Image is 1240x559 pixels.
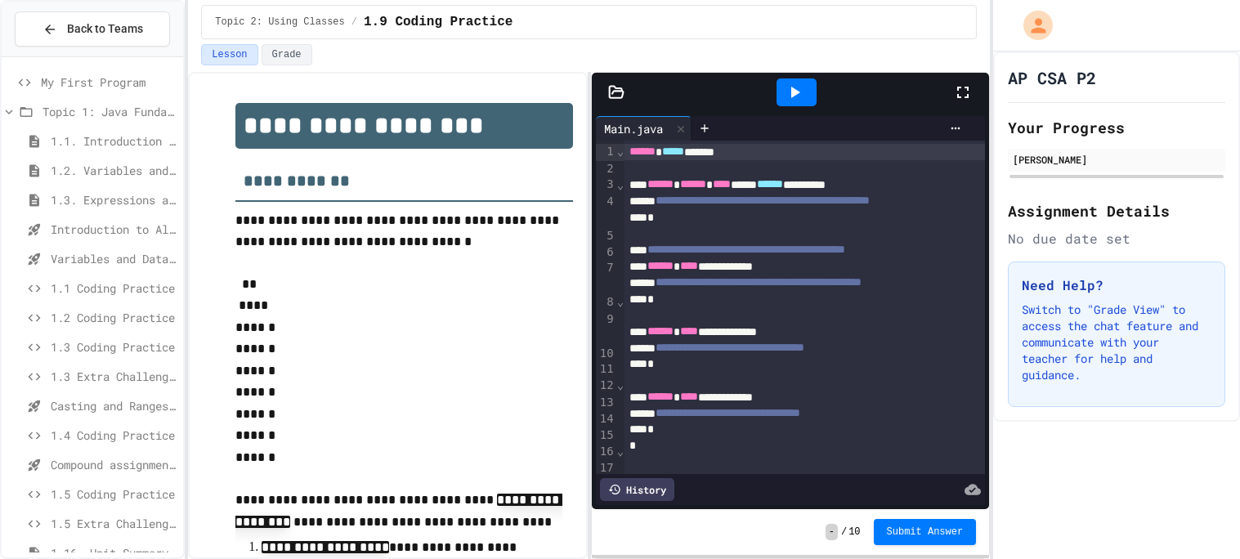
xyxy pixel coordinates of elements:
[596,228,616,244] div: 5
[596,244,616,261] div: 6
[596,120,671,137] div: Main.java
[51,397,177,414] span: Casting and Ranges of variables - Quiz
[51,250,177,267] span: Variables and Data Types - Quiz
[51,338,177,356] span: 1.3 Coding Practice
[596,346,616,362] div: 10
[1008,229,1225,248] div: No due date set
[616,145,624,158] span: Fold line
[596,311,616,346] div: 9
[848,525,860,539] span: 10
[51,191,177,208] span: 1.3. Expressions and Output [New]
[596,116,692,141] div: Main.java
[600,478,674,501] div: History
[596,444,616,461] div: 16
[1008,116,1225,139] h2: Your Progress
[51,427,177,444] span: 1.4 Coding Practice
[1006,7,1057,44] div: My Account
[1008,66,1096,89] h1: AP CSA P2
[596,260,616,294] div: 7
[596,144,616,161] div: 1
[51,456,177,473] span: Compound assignment operators - Quiz
[1022,302,1211,383] p: Switch to "Grade View" to access the chat feature and communicate with your teacher for help and ...
[51,515,177,532] span: 1.5 Extra Challenge Problem
[826,524,838,540] span: -
[51,162,177,179] span: 1.2. Variables and Data Types
[51,485,177,503] span: 1.5 Coding Practice
[1008,199,1225,222] h2: Assignment Details
[596,194,616,228] div: 4
[596,460,616,477] div: 17
[596,361,616,378] div: 11
[67,20,143,38] span: Back to Teams
[616,295,624,308] span: Fold line
[596,427,616,444] div: 15
[51,221,177,238] span: Introduction to Algorithms, Programming, and Compilers
[351,16,357,29] span: /
[41,74,177,91] span: My First Program
[215,16,344,29] span: Topic 2: Using Classes
[596,161,616,177] div: 2
[262,44,312,65] button: Grade
[1013,152,1220,167] div: [PERSON_NAME]
[616,178,624,191] span: Fold line
[364,12,513,32] span: 1.9 Coding Practice
[1022,275,1211,295] h3: Need Help?
[15,11,170,47] button: Back to Teams
[596,395,616,412] div: 13
[51,368,177,385] span: 1.3 Extra Challenge Problem
[596,294,616,311] div: 8
[616,378,624,391] span: Fold line
[51,279,177,297] span: 1.1 Coding Practice
[51,132,177,150] span: 1.1. Introduction to Algorithms, Programming, and Compilers
[874,519,977,545] button: Submit Answer
[841,525,847,539] span: /
[887,525,964,539] span: Submit Answer
[616,445,624,458] span: Fold line
[43,103,177,120] span: Topic 1: Java Fundamentals
[201,44,257,65] button: Lesson
[51,309,177,326] span: 1.2 Coding Practice
[596,411,616,427] div: 14
[596,378,616,395] div: 12
[596,177,616,194] div: 3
